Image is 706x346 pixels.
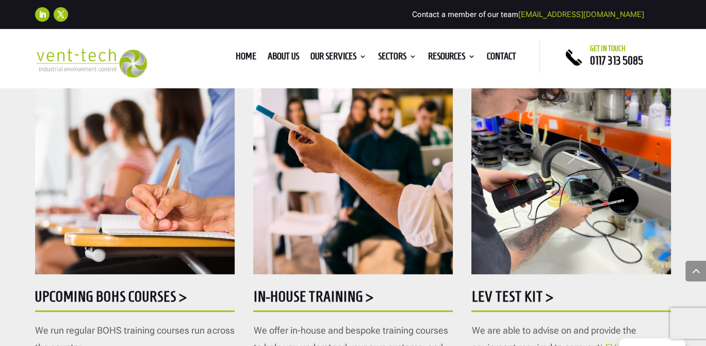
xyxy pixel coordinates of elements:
a: Our Services [310,53,367,64]
img: AdobeStock_142781697 [253,17,452,274]
a: Resources [428,53,475,64]
span: Get in touch [590,44,626,53]
a: Follow on LinkedIn [35,7,50,22]
span: Contact a member of our team [412,10,644,19]
img: 2023-09-27T08_35_16.549ZVENT-TECH---Clear-background [35,49,147,77]
img: Testing - 1 [471,17,670,274]
h5: Upcoming BOHS courses > [35,289,234,309]
a: Sectors [378,53,417,64]
a: Home [236,53,256,64]
a: About us [268,53,299,64]
a: Follow on X [54,7,68,22]
a: [EMAIL_ADDRESS][DOMAIN_NAME] [518,10,644,19]
h5: In-house training > [253,289,452,309]
img: AdobeStock_295110466 [35,17,234,274]
a: Contact [487,53,516,64]
a: 0117 313 5085 [590,54,643,67]
h5: LEV Test Kit > [471,289,670,309]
